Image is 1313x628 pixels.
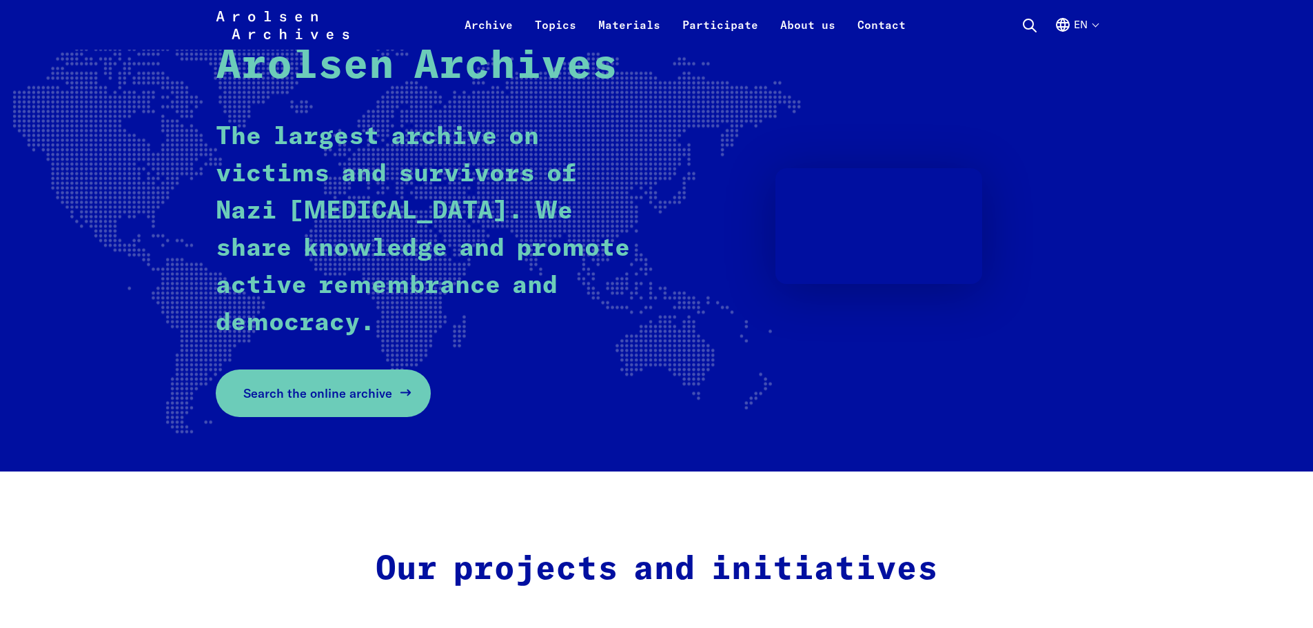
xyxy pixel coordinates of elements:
a: Contact [846,17,917,50]
nav: Primary [454,8,917,41]
a: Topics [524,17,587,50]
p: The largest archive on victims and survivors of Nazi [MEDICAL_DATA]. We share knowledge and promo... [216,119,633,342]
a: Materials [587,17,671,50]
a: Archive [454,17,524,50]
button: English, language selection [1055,17,1098,50]
a: About us [769,17,846,50]
strong: Arolsen Archives [216,45,618,87]
a: Search the online archive [216,369,431,417]
a: Participate [671,17,769,50]
h2: Our projects and initiatives [365,550,948,590]
span: Search the online archive [243,384,392,403]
